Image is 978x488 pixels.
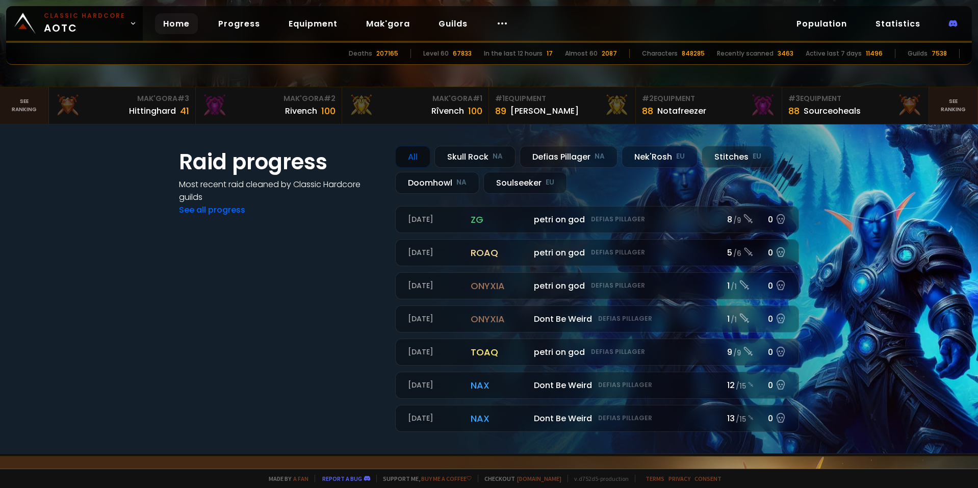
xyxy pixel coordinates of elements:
a: See all progress [179,204,245,216]
a: Report a bug [322,475,362,482]
div: 67833 [453,49,472,58]
div: 2087 [602,49,617,58]
div: Notafreezer [657,105,706,117]
a: Home [155,13,198,34]
div: Soulseeker [483,172,567,194]
small: EU [546,177,554,188]
span: Support me, [376,475,472,482]
a: Progress [210,13,268,34]
div: Stitches [702,146,774,168]
h1: Raid progress [179,146,383,178]
div: 207165 [376,49,398,58]
span: # 2 [642,93,654,104]
a: Population [788,13,855,34]
a: #3Equipment88Sourceoheals [782,87,929,124]
a: Classic HardcoreAOTC [6,6,143,41]
div: Level 60 [423,49,449,58]
a: Statistics [867,13,929,34]
span: AOTC [44,11,125,36]
div: Equipment [788,93,922,104]
a: [DATE]onyxiaDont Be WeirdDefias Pillager1 /10 [395,305,799,332]
div: Characters [642,49,678,58]
div: Equipment [495,93,629,104]
div: 11496 [866,49,883,58]
small: EU [676,151,685,162]
a: [DATE]onyxiapetri on godDefias Pillager1 /10 [395,272,799,299]
div: Recently scanned [717,49,774,58]
small: Classic Hardcore [44,11,125,20]
span: Made by [263,475,308,482]
div: Equipment [642,93,776,104]
a: Buy me a coffee [421,475,472,482]
div: 17 [547,49,553,58]
a: Consent [694,475,722,482]
div: 88 [788,104,800,118]
a: Equipment [280,13,346,34]
div: Guilds [908,49,928,58]
div: 3463 [778,49,793,58]
small: NA [595,151,605,162]
div: 100 [468,104,482,118]
div: Active last 7 days [806,49,862,58]
span: # 1 [473,93,482,104]
div: Defias Pillager [520,146,617,168]
a: Terms [646,475,664,482]
div: Almost 60 [565,49,598,58]
div: Deaths [349,49,372,58]
div: Doomhowl [395,172,479,194]
a: Mak'Gora#2Rivench100 [196,87,343,124]
div: Hittinghard [129,105,176,117]
div: 848285 [682,49,705,58]
a: Seeranking [929,87,978,124]
span: # 3 [177,93,189,104]
a: [DATE]naxDont Be WeirdDefias Pillager13 /150 [395,405,799,432]
span: # 2 [324,93,336,104]
div: 100 [321,104,336,118]
div: Rîvench [431,105,464,117]
div: 88 [642,104,653,118]
a: Guilds [430,13,476,34]
div: In the last 12 hours [484,49,543,58]
a: #2Equipment88Notafreezer [636,87,783,124]
div: 7538 [932,49,947,58]
div: Sourceoheals [804,105,861,117]
a: #1Equipment89[PERSON_NAME] [489,87,636,124]
a: Mak'Gora#1Rîvench100 [342,87,489,124]
span: Checkout [478,475,561,482]
div: Mak'Gora [55,93,189,104]
a: [DATE]naxDont Be WeirdDefias Pillager12 /150 [395,372,799,399]
small: EU [753,151,761,162]
a: a fan [293,475,308,482]
span: # 1 [495,93,505,104]
a: [DOMAIN_NAME] [517,475,561,482]
div: Skull Rock [434,146,516,168]
span: # 3 [788,93,800,104]
div: [PERSON_NAME] [510,105,579,117]
a: Mak'Gora#3Hittinghard41 [49,87,196,124]
a: [DATE]zgpetri on godDefias Pillager8 /90 [395,206,799,233]
a: Mak'gora [358,13,418,34]
small: NA [493,151,503,162]
div: Rivench [285,105,317,117]
div: Mak'Gora [202,93,336,104]
div: 89 [495,104,506,118]
a: [DATE]roaqpetri on godDefias Pillager5 /60 [395,239,799,266]
span: v. d752d5 - production [568,475,629,482]
div: 41 [180,104,189,118]
a: Privacy [668,475,690,482]
div: Nek'Rosh [622,146,698,168]
div: Mak'Gora [348,93,482,104]
small: NA [456,177,467,188]
a: [DATE]toaqpetri on godDefias Pillager9 /90 [395,339,799,366]
div: All [395,146,430,168]
h4: Most recent raid cleaned by Classic Hardcore guilds [179,178,383,203]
